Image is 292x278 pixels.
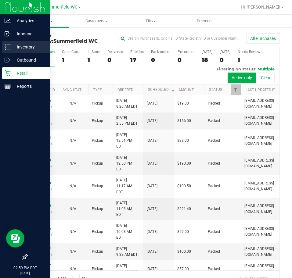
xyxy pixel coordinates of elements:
[220,50,230,54] div: [DATE]
[92,266,103,272] span: Pickup
[241,5,280,9] span: Hi, [PERSON_NAME]!
[124,18,178,24] span: Tills
[178,88,194,92] a: Amount
[147,266,157,272] span: [DATE]
[69,18,123,24] span: Customers
[217,66,256,71] span: Filtering on status:
[70,229,76,235] button: N/A
[3,271,47,275] p: [DATE]
[118,34,240,43] input: Search Purchase ID, Original ID, State Registry ID or Customer Name...
[116,246,138,258] span: [DATE] 9:33 AM EDT
[208,206,220,212] span: Packed
[208,101,220,106] span: Packed
[63,88,86,92] a: Sync Status
[62,56,80,63] div: 1
[70,138,76,143] span: Not Applicable
[208,138,220,144] span: Packed
[5,83,11,89] inline-svg: Reports
[70,230,76,234] span: Not Applicable
[116,177,139,195] span: [DATE] 11:17 AM EDT
[116,132,139,150] span: [DATE] 12:51 PM EDT
[92,118,103,124] span: Pickup
[116,223,139,241] span: [DATE] 10:08 AM EDT
[70,207,76,211] span: Not Applicable
[5,44,11,50] inline-svg: Inventory
[116,115,138,127] span: [DATE] 2:55 PM EDT
[228,73,256,83] button: Active only
[11,43,47,51] p: Inventory
[177,183,191,189] span: $100.50
[147,206,157,212] span: [DATE]
[177,266,189,272] span: $57.00
[107,50,123,54] div: Deliveries
[208,229,220,235] span: Packed
[5,70,11,76] inline-svg: Retail
[70,118,76,124] button: N/A
[116,155,139,173] span: [DATE] 12:50 PM EDT
[147,249,157,255] span: [DATE]
[5,18,11,24] inline-svg: Analytics
[116,263,138,275] span: [DATE] 1:00 PM EDT
[209,87,222,92] a: Status
[107,56,123,63] div: 0
[11,83,47,90] p: Reports
[44,5,78,10] span: Summerfield WC
[92,138,103,144] span: Pickup
[257,73,275,83] button: Clear
[70,184,76,188] span: Not Applicable
[70,161,76,166] span: Not Applicable
[117,88,133,92] a: Ordered
[116,200,139,218] span: [DATE] 11:03 AM EDT
[70,266,76,272] button: N/A
[11,69,47,77] p: Retail
[208,249,220,255] span: Packed
[151,50,170,54] div: Back-orders
[6,229,24,248] iframe: Resource center
[208,161,220,166] span: Packed
[70,267,76,271] span: Not Applicable
[93,88,102,92] a: Type
[69,15,123,27] a: Customers
[62,50,80,54] div: Open Carts
[92,101,103,106] span: Pickup
[208,118,220,124] span: Packed
[53,38,98,44] span: Summerfield WC
[246,33,280,44] button: All Purchases
[11,56,47,64] p: Outbound
[27,33,111,44] h3: Purchase Summary:
[70,119,76,123] span: Not Applicable
[5,57,11,63] inline-svg: Outbound
[92,249,103,255] span: Pickup
[92,229,103,235] span: Pickup
[238,50,260,54] div: Needs Review
[147,183,157,189] span: [DATE]
[92,206,103,212] span: Pickup
[189,18,222,24] span: Deliveries
[202,56,212,63] div: 18
[177,229,189,235] span: $57.00
[147,118,157,124] span: [DATE]
[130,50,144,54] div: PickUps
[92,183,103,189] span: Pickup
[147,101,157,106] span: [DATE]
[5,31,11,37] inline-svg: Inbound
[148,87,176,92] a: Scheduled
[177,206,191,212] span: $221.40
[246,88,276,92] a: Last Updated By
[88,50,100,54] div: In Store
[92,161,103,166] span: Pickup
[130,56,144,63] div: 17
[70,161,76,166] button: N/A
[178,50,194,54] div: Pre-orders
[124,15,178,27] a: Tills
[258,66,275,71] span: Multiple
[147,229,157,235] span: [DATE]
[70,138,76,144] button: N/A
[147,138,157,144] span: [DATE]
[88,56,100,63] div: 1
[177,101,189,106] span: $19.00
[220,56,230,63] div: 0
[116,98,138,109] span: [DATE] 8:26 AM EDT
[208,266,220,272] span: Packed
[70,101,76,105] span: Not Applicable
